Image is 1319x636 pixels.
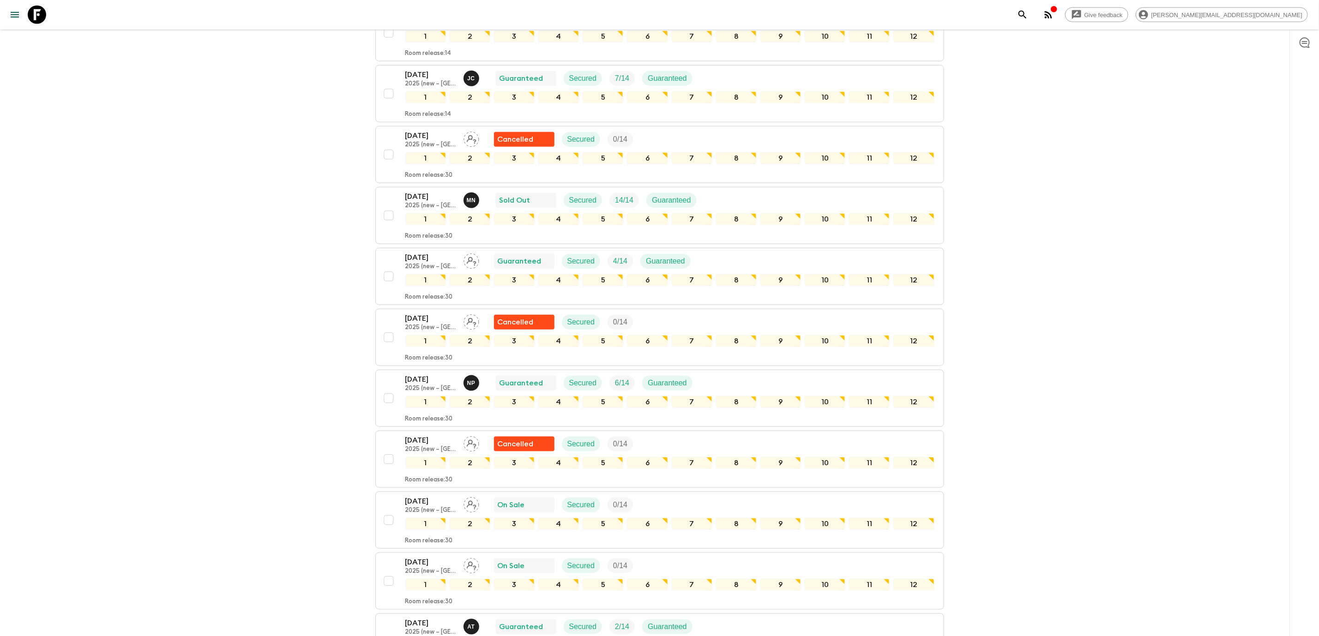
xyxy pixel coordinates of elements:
[405,313,456,324] p: [DATE]
[672,335,712,347] div: 7
[562,558,601,573] div: Secured
[450,518,490,530] div: 2
[450,91,490,103] div: 2
[805,579,845,591] div: 10
[760,396,801,408] div: 9
[405,202,456,210] p: 2025 (new – [GEOGRAPHIC_DATA])
[405,518,446,530] div: 1
[716,152,757,164] div: 8
[405,252,456,263] p: [DATE]
[716,91,757,103] div: 8
[467,623,475,630] p: A T
[609,193,639,208] div: Trip Fill
[615,621,629,632] p: 2 / 14
[583,396,623,408] div: 5
[405,141,456,149] p: 2025 (new – [GEOGRAPHIC_DATA])
[608,498,633,512] div: Trip Fill
[405,294,453,301] p: Room release: 30
[849,457,890,469] div: 11
[569,378,597,389] p: Secured
[646,256,685,267] p: Guaranteed
[450,335,490,347] div: 2
[405,152,446,164] div: 1
[608,558,633,573] div: Trip Fill
[1146,12,1307,18] span: [PERSON_NAME][EMAIL_ADDRESS][DOMAIN_NAME]
[405,435,456,446] p: [DATE]
[760,457,801,469] div: 9
[450,152,490,164] div: 2
[569,73,597,84] p: Secured
[494,518,535,530] div: 3
[608,254,633,269] div: Trip Fill
[405,476,453,484] p: Room release: 30
[627,91,668,103] div: 6
[613,560,627,571] p: 0 / 14
[716,457,757,469] div: 8
[450,396,490,408] div: 2
[672,213,712,225] div: 7
[583,335,623,347] div: 5
[6,6,24,24] button: menu
[849,335,890,347] div: 11
[405,568,456,575] p: 2025 (new – [GEOGRAPHIC_DATA])
[500,195,530,206] p: Sold Out
[569,195,597,206] p: Secured
[849,91,890,103] div: 11
[849,396,890,408] div: 11
[464,73,481,81] span: Juno Choi
[464,71,481,86] button: JC
[562,132,601,147] div: Secured
[1065,7,1128,22] a: Give feedback
[627,518,668,530] div: 6
[538,396,579,408] div: 4
[672,91,712,103] div: 7
[405,335,446,347] div: 1
[893,152,934,164] div: 12
[893,213,934,225] div: 12
[464,622,481,629] span: Ayaka Tsukamoto
[648,621,687,632] p: Guaranteed
[805,335,845,347] div: 10
[760,213,801,225] div: 9
[608,315,633,330] div: Trip Fill
[672,518,712,530] div: 7
[375,552,944,610] button: [DATE]2025 (new – [GEOGRAPHIC_DATA])Assign pack leaderOn SaleSecuredTrip Fill123456789101112Room ...
[562,315,601,330] div: Secured
[716,396,757,408] div: 8
[405,618,456,629] p: [DATE]
[849,274,890,286] div: 11
[627,457,668,469] div: 6
[613,256,627,267] p: 4 / 14
[716,274,757,286] div: 8
[467,75,475,82] p: J C
[583,30,623,42] div: 5
[498,317,534,328] p: Cancelled
[760,30,801,42] div: 9
[805,213,845,225] div: 10
[805,30,845,42] div: 10
[538,30,579,42] div: 4
[627,335,668,347] div: 6
[562,498,601,512] div: Secured
[583,91,623,103] div: 5
[450,30,490,42] div: 2
[375,187,944,244] button: [DATE]2025 (new – [GEOGRAPHIC_DATA])Maho NagaredaSold OutSecuredTrip FillGuaranteed12345678910111...
[564,376,602,390] div: Secured
[494,335,535,347] div: 3
[583,457,623,469] div: 5
[672,274,712,286] div: 7
[494,213,535,225] div: 3
[583,213,623,225] div: 5
[627,152,668,164] div: 6
[494,132,554,147] div: Flash Pack cancellation
[760,518,801,530] div: 9
[1079,12,1128,18] span: Give feedback
[1136,7,1308,22] div: [PERSON_NAME][EMAIL_ADDRESS][DOMAIN_NAME]
[893,30,934,42] div: 12
[405,446,456,453] p: 2025 (new – [GEOGRAPHIC_DATA])
[716,213,757,225] div: 8
[450,274,490,286] div: 2
[375,309,944,366] button: [DATE]2025 (new – [GEOGRAPHIC_DATA])Assign pack leaderFlash Pack cancellationSecuredTrip Fill1234...
[652,195,691,206] p: Guaranteed
[538,213,579,225] div: 4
